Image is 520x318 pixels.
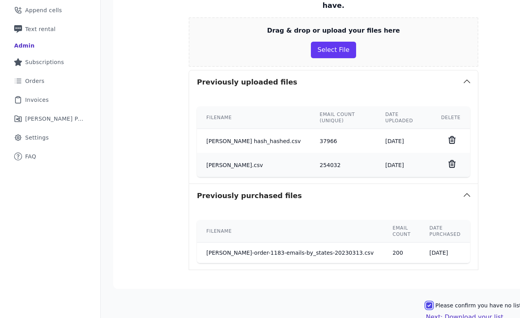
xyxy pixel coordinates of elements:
[6,129,94,146] a: Settings
[197,190,302,201] h3: Previously purchased files
[420,243,470,263] td: [DATE]
[6,20,94,38] a: Text rental
[376,153,432,177] td: [DATE]
[6,91,94,108] a: Invoices
[197,77,297,88] h3: Previously uploaded files
[310,153,376,177] td: 254032
[14,42,35,50] div: Admin
[311,42,356,58] button: Select File
[6,72,94,90] a: Orders
[197,153,310,177] td: [PERSON_NAME].csv
[25,77,44,85] span: Orders
[197,243,383,263] td: [PERSON_NAME]-order-1183-emails-by_states-20230313.csv
[25,115,85,123] span: [PERSON_NAME] Performance
[376,129,432,153] td: [DATE]
[197,129,310,153] td: [PERSON_NAME] hash_hashed.csv
[376,107,432,129] th: Date uploaded
[25,6,62,14] span: Append cells
[189,184,478,208] button: Previously purchased files
[310,129,376,153] td: 37966
[267,26,400,35] p: Drag & drop or upload your files here
[25,58,64,66] span: Subscriptions
[383,243,420,263] td: 200
[197,107,310,129] th: Filename
[25,153,36,160] span: FAQ
[383,220,420,243] th: Email count
[25,25,56,33] span: Text rental
[6,110,94,127] a: [PERSON_NAME] Performance
[432,107,470,129] th: Delete
[6,2,94,19] a: Append cells
[310,107,376,129] th: Email count (unique)
[420,220,470,243] th: Date purchased
[6,148,94,165] a: FAQ
[25,134,49,142] span: Settings
[189,70,478,94] button: Previously uploaded files
[6,53,94,71] a: Subscriptions
[25,96,49,104] span: Invoices
[197,220,383,243] th: Filename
